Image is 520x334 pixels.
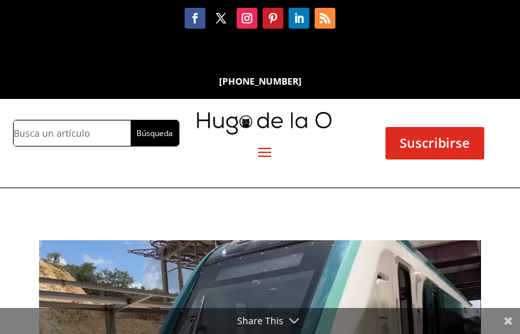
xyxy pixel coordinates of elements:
[197,125,331,137] a: mini-hugo-de-la-o-logo
[237,8,257,29] a: Seguir en Instagram
[315,8,335,29] a: Seguir en RSS
[131,120,178,146] input: Búsqueda
[14,120,131,146] input: Busca un artículo
[197,112,331,135] img: mini-hugo-de-la-o-logo
[385,127,484,160] a: Suscribirse
[263,8,283,29] a: Seguir en Pinterest
[185,8,205,29] a: Seguir en Facebook
[289,8,309,29] a: Seguir en LinkedIn
[211,8,231,29] a: Seguir en X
